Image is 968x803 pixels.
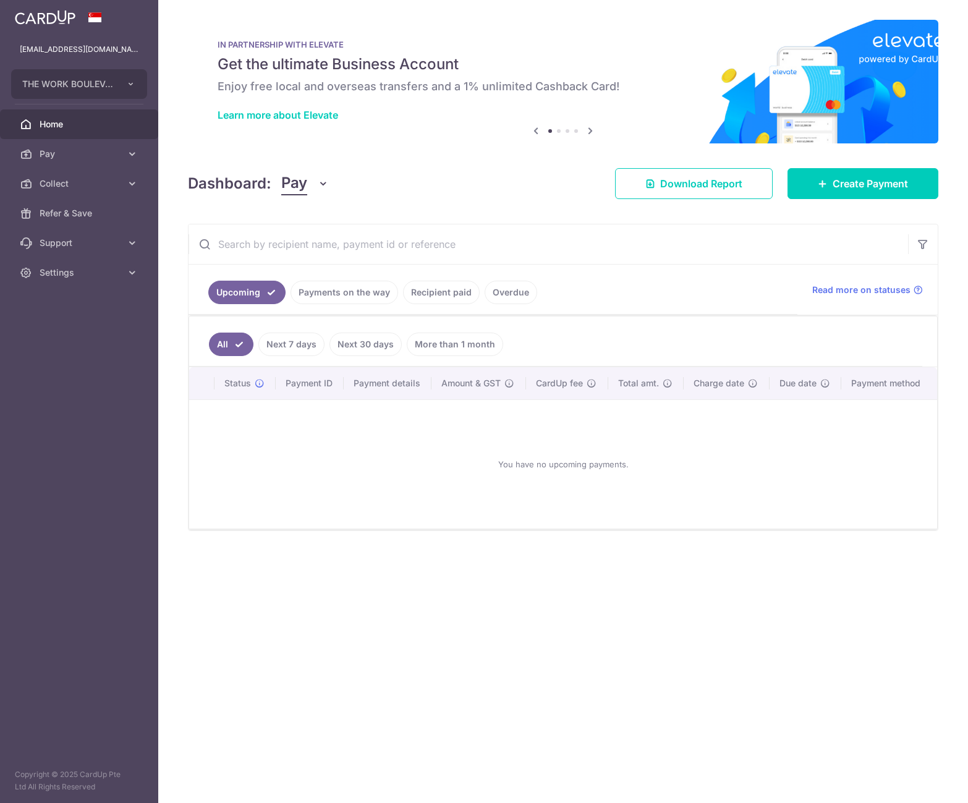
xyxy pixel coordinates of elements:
th: Payment ID [276,367,344,399]
input: Search by recipient name, payment id or reference [189,224,908,264]
a: Next 7 days [258,333,325,356]
span: Charge date [694,377,744,389]
span: Status [224,377,251,389]
span: CardUp fee [536,377,583,389]
button: Pay [281,172,329,195]
a: Create Payment [788,168,938,199]
span: Due date [779,377,817,389]
a: Overdue [485,281,537,304]
a: More than 1 month [407,333,503,356]
span: Support [40,237,121,249]
p: IN PARTNERSHIP WITH ELEVATE [218,40,909,49]
span: Home [40,118,121,130]
a: Upcoming [208,281,286,304]
div: You have no upcoming payments. [204,410,922,519]
img: Renovation banner [188,20,938,143]
a: Learn more about Elevate [218,109,338,121]
p: [EMAIL_ADDRESS][DOMAIN_NAME] [20,43,138,56]
h4: Dashboard: [188,172,271,195]
button: THE WORK BOULEVARD CQ PTE. LTD. [11,69,147,99]
span: Total amt. [618,377,659,389]
span: Create Payment [833,176,908,191]
h5: Get the ultimate Business Account [218,54,909,74]
th: Payment details [344,367,432,399]
img: CardUp [15,10,75,25]
h6: Enjoy free local and overseas transfers and a 1% unlimited Cashback Card! [218,79,909,94]
a: Download Report [615,168,773,199]
span: Refer & Save [40,207,121,219]
span: Settings [40,266,121,279]
a: Payments on the way [291,281,398,304]
span: THE WORK BOULEVARD CQ PTE. LTD. [22,78,114,90]
a: Recipient paid [403,281,480,304]
span: Pay [40,148,121,160]
a: All [209,333,253,356]
span: Amount & GST [441,377,501,389]
a: Read more on statuses [812,284,923,296]
a: Next 30 days [329,333,402,356]
span: Download Report [660,176,742,191]
span: Pay [281,172,307,195]
span: Collect [40,177,121,190]
th: Payment method [841,367,937,399]
span: Read more on statuses [812,284,911,296]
